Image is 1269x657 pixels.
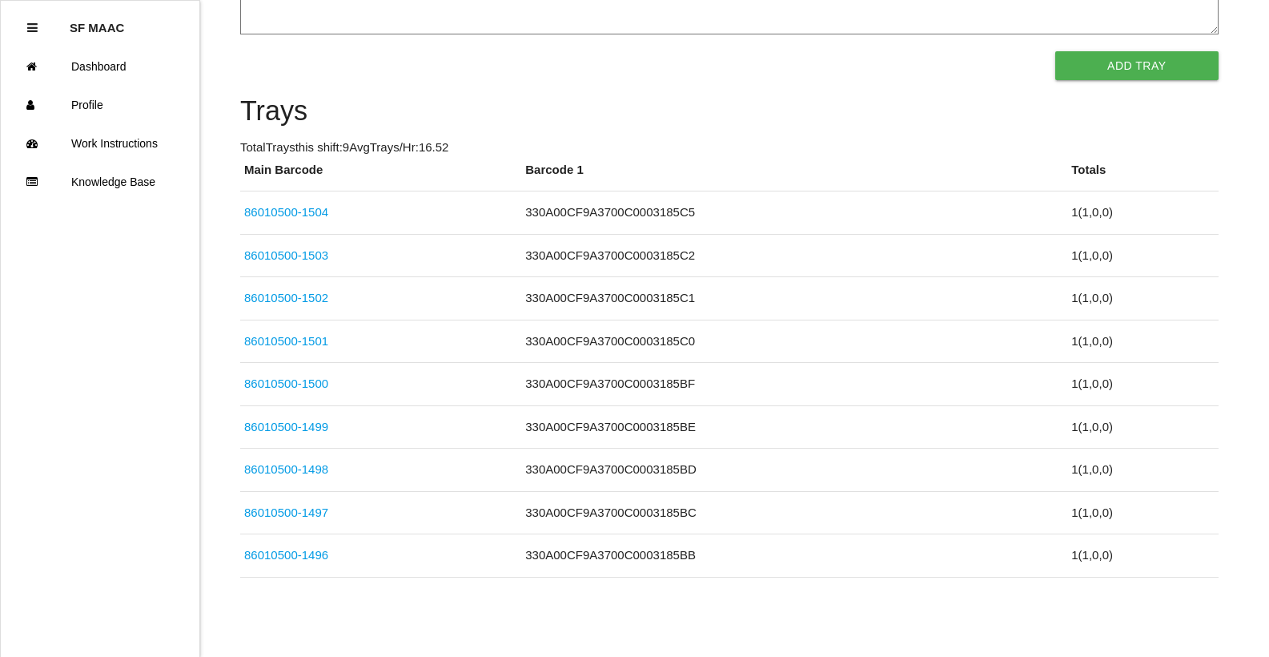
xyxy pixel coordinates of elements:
th: Totals [1067,161,1218,191]
td: 1 ( 1 , 0 , 0 ) [1067,491,1218,534]
a: 86010500-1502 [244,291,328,304]
td: 330A00CF9A3700C0003185C2 [521,234,1067,277]
td: 330A00CF9A3700C0003185BF [521,363,1067,406]
th: Barcode 1 [521,161,1067,191]
td: 1 ( 1 , 0 , 0 ) [1067,449,1218,492]
a: Work Instructions [1,124,199,163]
a: 86010500-1500 [244,377,328,390]
p: SF MAAC [70,9,124,34]
a: 86010500-1499 [244,420,328,433]
a: Knowledge Base [1,163,199,201]
a: 86010500-1503 [244,248,328,262]
td: 1 ( 1 , 0 , 0 ) [1067,277,1218,320]
a: 86010500-1497 [244,506,328,519]
div: Close [27,9,38,47]
td: 1 ( 1 , 0 , 0 ) [1067,191,1218,235]
td: 1 ( 1 , 0 , 0 ) [1067,534,1218,578]
button: Add Tray [1055,51,1219,80]
td: 330A00CF9A3700C0003185BC [521,491,1067,534]
h4: Trays [240,96,1219,127]
td: 1 ( 1 , 0 , 0 ) [1067,363,1218,406]
a: 86010500-1501 [244,334,328,348]
td: 330A00CF9A3700C0003185BD [521,449,1067,492]
td: 1 ( 1 , 0 , 0 ) [1067,405,1218,449]
td: 330A00CF9A3700C0003185BB [521,534,1067,578]
th: Main Barcode [240,161,521,191]
td: 1 ( 1 , 0 , 0 ) [1067,320,1218,363]
td: 1 ( 1 , 0 , 0 ) [1067,234,1218,277]
td: 330A00CF9A3700C0003185C5 [521,191,1067,235]
td: 330A00CF9A3700C0003185BE [521,405,1067,449]
a: Profile [1,86,199,124]
p: Total Trays this shift: 9 Avg Trays /Hr: 16.52 [240,139,1219,157]
a: Dashboard [1,47,199,86]
a: 86010500-1496 [244,548,328,562]
td: 330A00CF9A3700C0003185C1 [521,277,1067,320]
a: 86010500-1498 [244,462,328,476]
td: 330A00CF9A3700C0003185C0 [521,320,1067,363]
a: 86010500-1504 [244,205,328,219]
